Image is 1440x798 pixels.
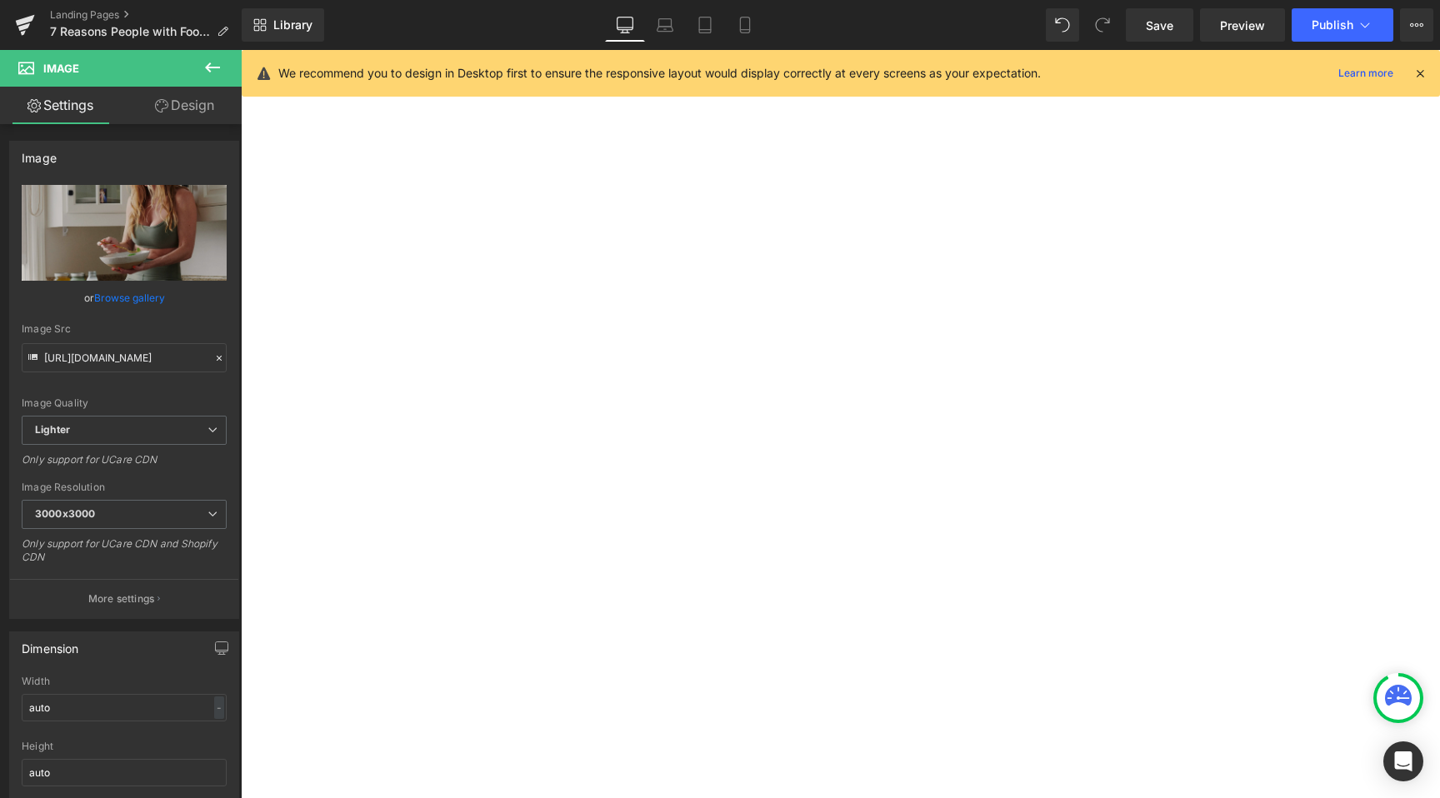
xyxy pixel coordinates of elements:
[214,696,224,719] div: -
[1292,8,1393,42] button: Publish
[1046,8,1079,42] button: Undo
[50,8,242,22] a: Landing Pages
[94,283,165,312] a: Browse gallery
[22,741,227,752] div: Height
[22,289,227,307] div: or
[278,64,1041,82] p: We recommend you to design in Desktop first to ensure the responsive layout would display correct...
[1146,17,1173,34] span: Save
[22,759,227,786] input: auto
[22,632,79,656] div: Dimension
[22,343,227,372] input: Link
[50,25,210,38] span: 7 Reasons People with Food Sensitivities Are Finally Finding a Cleanse That Works
[22,481,227,493] div: Image Resolution
[1332,63,1400,83] a: Learn more
[88,591,155,606] p: More settings
[35,507,95,520] b: 3000x3000
[645,8,685,42] a: Laptop
[22,397,227,409] div: Image Quality
[22,676,227,687] div: Width
[725,8,765,42] a: Mobile
[10,579,238,618] button: More settings
[22,453,227,477] div: Only support for UCare CDN
[242,8,324,42] a: New Library
[273,17,312,32] span: Library
[605,8,645,42] a: Desktop
[124,87,245,124] a: Design
[1312,18,1353,32] span: Publish
[1200,8,1285,42] a: Preview
[43,62,79,75] span: Image
[685,8,725,42] a: Tablet
[35,423,70,436] b: Lighter
[1220,17,1265,34] span: Preview
[1086,8,1119,42] button: Redo
[1383,741,1423,781] div: Open Intercom Messenger
[22,537,227,575] div: Only support for UCare CDN and Shopify CDN
[22,694,227,721] input: auto
[22,323,227,335] div: Image Src
[1400,8,1433,42] button: More
[22,142,57,165] div: Image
